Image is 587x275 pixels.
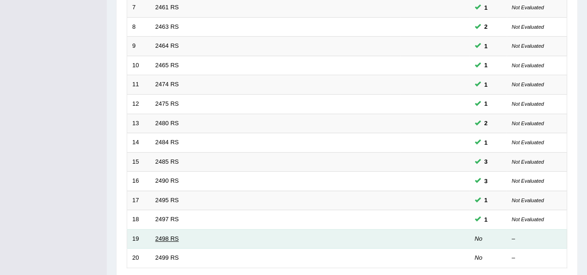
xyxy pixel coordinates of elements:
[481,176,491,186] span: You can still take this question
[127,172,150,191] td: 16
[481,80,491,90] span: You can still take this question
[155,81,179,88] a: 2474 RS
[127,56,150,75] td: 10
[481,195,491,205] span: You can still take this question
[155,120,179,127] a: 2480 RS
[481,215,491,224] span: You can still take this question
[155,235,179,242] a: 2498 RS
[127,191,150,210] td: 17
[475,254,483,261] em: No
[481,99,491,109] span: You can still take this question
[475,235,483,242] em: No
[127,249,150,268] td: 20
[127,37,150,56] td: 9
[481,60,491,70] span: You can still take this question
[481,3,491,13] span: You can still take this question
[481,157,491,166] span: You can still take this question
[512,159,544,165] small: Not Evaluated
[512,43,544,49] small: Not Evaluated
[127,133,150,153] td: 14
[155,216,179,223] a: 2497 RS
[127,114,150,133] td: 13
[512,178,544,184] small: Not Evaluated
[512,82,544,87] small: Not Evaluated
[155,23,179,30] a: 2463 RS
[512,217,544,222] small: Not Evaluated
[512,63,544,68] small: Not Evaluated
[155,158,179,165] a: 2485 RS
[127,210,150,230] td: 18
[481,138,491,147] span: You can still take this question
[512,121,544,126] small: Not Evaluated
[481,118,491,128] span: You can still take this question
[512,101,544,107] small: Not Evaluated
[512,254,562,262] div: –
[155,42,179,49] a: 2464 RS
[127,75,150,95] td: 11
[127,229,150,249] td: 19
[512,5,544,10] small: Not Evaluated
[155,177,179,184] a: 2490 RS
[155,139,179,146] a: 2484 RS
[512,140,544,145] small: Not Evaluated
[512,235,562,243] div: –
[127,94,150,114] td: 12
[512,198,544,203] small: Not Evaluated
[127,152,150,172] td: 15
[512,24,544,30] small: Not Evaluated
[481,41,491,51] span: You can still take this question
[155,4,179,11] a: 2461 RS
[155,254,179,261] a: 2499 RS
[155,100,179,107] a: 2475 RS
[155,62,179,69] a: 2465 RS
[127,17,150,37] td: 8
[155,197,179,204] a: 2495 RS
[481,22,491,32] span: You can still take this question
